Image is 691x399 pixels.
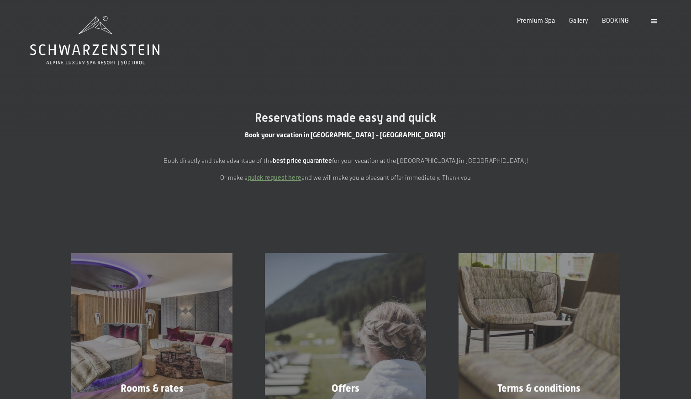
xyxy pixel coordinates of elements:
strong: best price guarantee [273,156,332,164]
a: Premium Spa [517,16,555,24]
span: Book your vacation in [GEOGRAPHIC_DATA] - [GEOGRAPHIC_DATA]! [245,131,446,139]
span: Rooms & rates [121,383,184,394]
a: quick request here [248,173,301,181]
a: BOOKING [602,16,629,24]
span: Terms & conditions [497,383,580,394]
span: Offers [332,383,359,394]
p: Or make a and we will make you a pleasant offer immediately. Thank you [145,173,547,183]
a: Gallery [569,16,588,24]
p: Book directly and take advantage of the for your vacation at the [GEOGRAPHIC_DATA] in [GEOGRAPHIC... [145,156,547,166]
span: Reservations made easy and quick [255,111,436,124]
